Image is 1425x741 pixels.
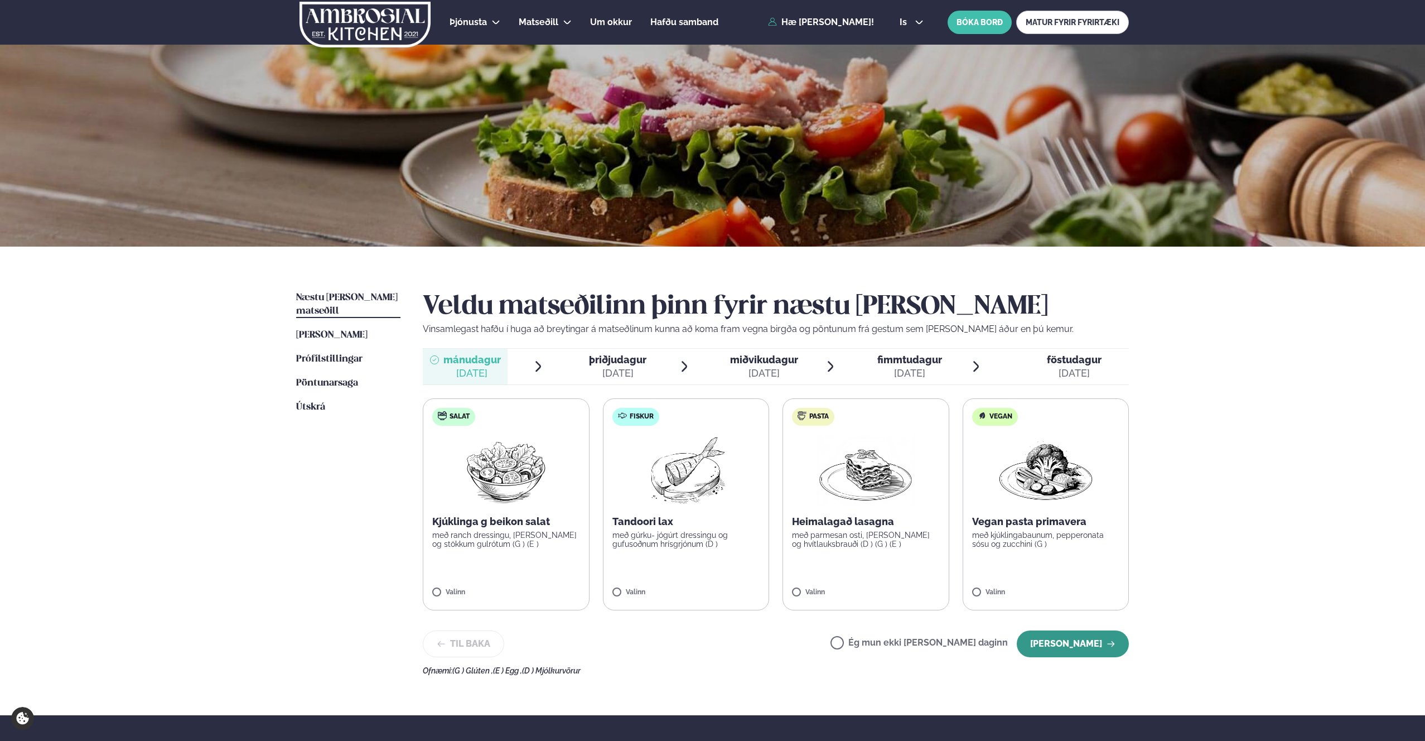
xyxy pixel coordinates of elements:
span: Matseðill [519,17,558,27]
span: (E ) Egg , [493,666,522,675]
img: salad.svg [438,411,447,420]
img: Vegan.svg [978,411,987,420]
span: mánudagur [443,354,501,365]
span: föstudagur [1047,354,1102,365]
span: Útskrá [296,402,325,412]
a: Hæ [PERSON_NAME]! [768,17,874,27]
p: Vinsamlegast hafðu í huga að breytingar á matseðlinum kunna að koma fram vegna birgða og pöntunum... [423,323,1129,336]
div: Ofnæmi: [423,666,1129,675]
button: Til baka [423,631,504,657]
span: [PERSON_NAME] [296,330,368,340]
span: Hafðu samband [650,17,718,27]
p: með ranch dressingu, [PERSON_NAME] og stökkum gulrótum (G ) (E ) [432,531,580,548]
button: BÓKA BORÐ [948,11,1012,34]
a: Pöntunarsaga [296,377,358,390]
a: Þjónusta [450,16,487,29]
p: Vegan pasta primavera [972,515,1120,528]
img: pasta.svg [798,411,806,420]
img: Fish.png [636,435,735,506]
span: Næstu [PERSON_NAME] matseðill [296,293,398,316]
p: með gúrku- jógúrt dressingu og gufusoðnum hrísgrjónum (D ) [612,531,760,548]
span: fimmtudagur [877,354,942,365]
span: þriðjudagur [589,354,646,365]
img: fish.svg [618,411,627,420]
img: logo [298,2,432,47]
p: Heimalagað lasagna [792,515,940,528]
h2: Veldu matseðilinn þinn fyrir næstu [PERSON_NAME] [423,291,1129,323]
span: Fiskur [630,412,654,421]
span: (G ) Glúten , [452,666,493,675]
div: [DATE] [443,367,501,380]
span: Pöntunarsaga [296,378,358,388]
a: Útskrá [296,401,325,414]
img: Salad.png [457,435,555,506]
a: Cookie settings [11,707,34,730]
div: [DATE] [589,367,646,380]
img: Vegan.png [997,435,1095,506]
img: Lasagna.png [817,435,915,506]
a: Um okkur [590,16,632,29]
span: Vegan [989,412,1012,421]
span: is [900,18,910,27]
div: [DATE] [730,367,798,380]
span: miðvikudagur [730,354,798,365]
a: Næstu [PERSON_NAME] matseðill [296,291,400,318]
span: Pasta [809,412,829,421]
a: Prófílstillingar [296,353,363,366]
span: Um okkur [590,17,632,27]
a: Matseðill [519,16,558,29]
a: [PERSON_NAME] [296,329,368,342]
a: Hafðu samband [650,16,718,29]
p: með kjúklingabaunum, pepperonata sósu og zucchini (G ) [972,531,1120,548]
div: [DATE] [1047,367,1102,380]
p: með parmesan osti, [PERSON_NAME] og hvítlauksbrauði (D ) (G ) (E ) [792,531,940,548]
button: is [891,18,933,27]
span: Prófílstillingar [296,354,363,364]
span: Þjónusta [450,17,487,27]
a: MATUR FYRIR FYRIRTÆKI [1016,11,1129,34]
div: [DATE] [877,367,942,380]
span: Salat [450,412,470,421]
p: Tandoori lax [612,515,760,528]
p: Kjúklinga g beikon salat [432,515,580,528]
span: (D ) Mjólkurvörur [522,666,581,675]
button: [PERSON_NAME] [1017,631,1129,657]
